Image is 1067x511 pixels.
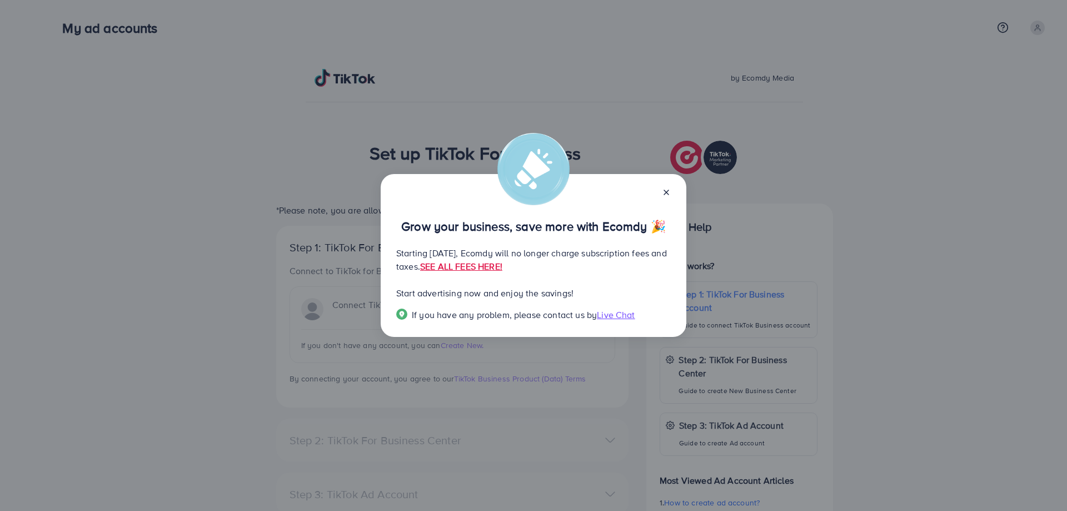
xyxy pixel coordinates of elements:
p: Grow your business, save more with Ecomdy 🎉 [396,220,671,233]
img: Popup guide [396,309,407,320]
a: SEE ALL FEES HERE! [420,260,502,272]
img: alert [497,133,570,205]
p: Start advertising now and enjoy the savings! [396,286,671,300]
span: Live Chat [597,309,635,321]
span: If you have any problem, please contact us by [412,309,597,321]
p: Starting [DATE], Ecomdy will no longer charge subscription fees and taxes. [396,246,671,273]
